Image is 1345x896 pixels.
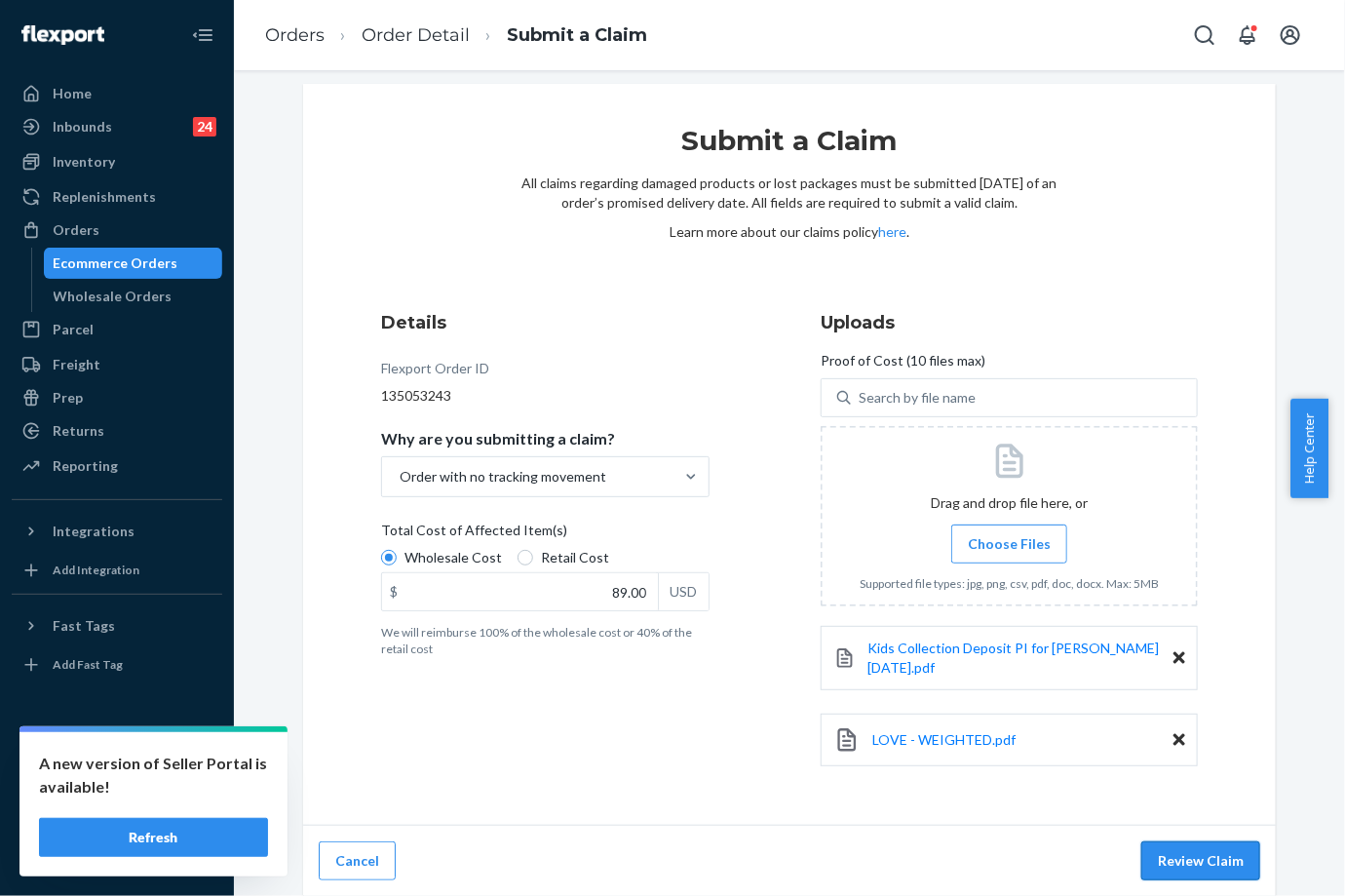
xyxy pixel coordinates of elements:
[12,382,222,413] a: Prep
[53,388,83,408] div: Prep
[381,429,615,448] p: Why are you submitting a claim?
[12,181,222,213] a: Replenishments
[183,16,222,55] button: Close Navigation
[39,818,268,857] button: Refresh
[1141,841,1260,880] button: Review Claim
[658,573,709,610] div: USD
[521,222,1057,242] p: Learn more about our claims policy .
[1271,16,1310,55] button: Open account menu
[872,731,1016,748] span: LOVE - WEIGHTED.pdf
[12,111,222,142] a: Inbounds24
[53,355,100,374] div: Freight
[381,359,489,386] div: Flexport Order ID
[12,649,222,681] a: Add Fast Tag
[404,548,502,567] span: Wholesale Cost
[53,522,134,541] div: Integrations
[382,573,405,610] div: $
[1290,399,1328,498] button: Help Center
[381,310,710,335] h3: Details
[821,310,1198,335] h3: Uploads
[12,841,222,873] button: Give Feedback
[53,456,118,476] div: Reporting
[53,84,92,103] div: Home
[381,624,710,657] p: We will reimburse 100% of the wholesale cost or 40% of the retail cost
[53,656,123,673] div: Add Fast Tag
[12,214,222,246] a: Orders
[53,220,99,240] div: Orders
[44,248,223,279] a: Ecommerce Orders
[507,24,647,46] a: Submit a Claim
[54,287,173,306] div: Wholesale Orders
[859,388,976,408] div: Search by file name
[12,775,222,806] a: Talk to Support
[54,253,178,273] div: Ecommerce Orders
[872,730,1016,750] a: LOVE - WEIGHTED.pdf
[521,123,1057,174] h1: Submit a Claim
[265,24,325,46] a: Orders
[968,534,1051,554] span: Choose Files
[382,573,658,610] input: $USD
[362,24,470,46] a: Order Detail
[12,610,222,642] button: Fast Tags
[1185,16,1224,55] button: Open Search Box
[381,386,710,406] div: 135053243
[541,548,609,567] span: Retail Cost
[21,25,104,45] img: Flexport logo
[12,555,222,586] a: Add Integration
[39,752,268,799] p: A new version of Seller Portal is available!
[12,808,222,839] a: Help Center
[319,841,396,880] button: Cancel
[53,562,139,578] div: Add Integration
[521,174,1057,213] p: All claims regarding damaged products or lost packages must be submitted [DATE] of an order’s pro...
[12,78,222,109] a: Home
[53,187,156,207] div: Replenishments
[193,117,216,136] div: 24
[821,351,985,378] span: Proof of Cost (10 files max)
[868,639,1173,678] a: Kids Collection Deposit PI for [PERSON_NAME] [DATE].pdf
[53,320,94,339] div: Parcel
[868,640,1160,676] span: Kids Collection Deposit PI for [PERSON_NAME] [DATE].pdf
[12,349,222,380] a: Freight
[53,117,112,136] div: Inbounds
[53,152,115,172] div: Inventory
[12,516,222,547] button: Integrations
[12,314,222,345] a: Parcel
[44,281,223,312] a: Wholesale Orders
[381,550,397,565] input: Wholesale Cost
[381,521,567,548] span: Total Cost of Affected Item(s)
[1228,16,1267,55] button: Open notifications
[878,223,906,240] a: here
[53,421,104,441] div: Returns
[53,616,115,636] div: Fast Tags
[12,450,222,482] a: Reporting
[12,415,222,447] a: Returns
[518,550,533,565] input: Retail Cost
[12,742,222,773] a: Settings
[12,146,222,177] a: Inventory
[250,7,663,64] ol: breadcrumbs
[400,467,606,487] div: Order with no tracking movement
